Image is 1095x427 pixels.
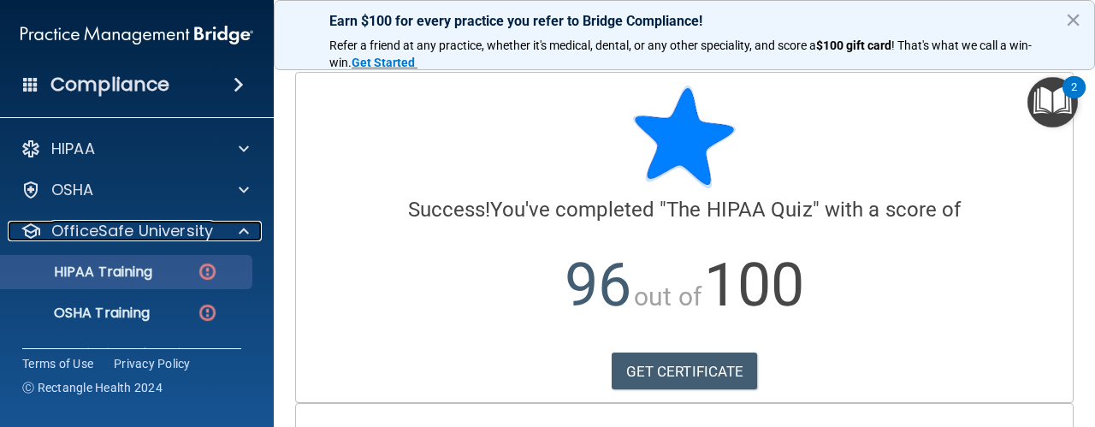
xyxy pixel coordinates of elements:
p: HIPAA Training [11,264,152,281]
p: OSHA [51,180,94,200]
img: danger-circle.6113f641.png [197,261,218,282]
a: Privacy Policy [114,355,191,372]
strong: Get Started [352,56,415,69]
span: Success! [408,198,491,222]
span: 96 [565,250,631,320]
img: PMB logo [21,18,253,52]
h4: You've completed " " with a score of [309,199,1060,221]
a: Get Started [352,56,417,69]
button: Open Resource Center, 2 new notifications [1027,77,1078,128]
p: OfficeSafe University [51,221,213,241]
a: OfficeSafe University [21,221,249,241]
a: Terms of Use [22,355,93,372]
span: The HIPAA Quiz [666,198,812,222]
span: 100 [704,250,804,320]
p: HIPAA [51,139,95,159]
button: Close [1065,6,1081,33]
span: Ⓒ Rectangle Health 2024 [22,379,163,396]
h4: Compliance [50,73,169,97]
a: HIPAA [21,139,249,159]
img: blue-star-rounded.9d042014.png [633,86,736,188]
a: GET CERTIFICATE [612,353,758,390]
img: danger-circle.6113f641.png [197,302,218,323]
span: ! That's what we call a win-win. [329,39,1032,69]
div: 2 [1071,87,1077,110]
p: Earn $100 for every practice you refer to Bridge Compliance! [329,13,1039,29]
strong: $100 gift card [816,39,891,52]
p: OSHA Training [11,305,150,322]
span: Refer a friend at any practice, whether it's medical, dental, or any other speciality, and score a [329,39,816,52]
p: Continuing Education [11,346,245,363]
span: out of [634,282,701,311]
a: OSHA [21,180,249,200]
